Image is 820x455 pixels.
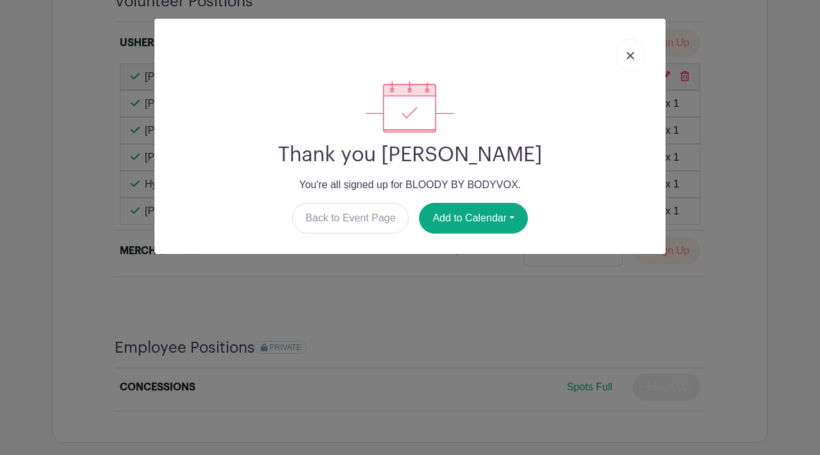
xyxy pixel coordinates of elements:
h2: Thank you [PERSON_NAME] [165,143,655,167]
button: Add to Calendar [419,203,528,234]
p: You're all signed up for BLOODY BY BODYVOX. [165,177,655,193]
a: Back to Event Page [292,203,409,234]
img: close_button-5f87c8562297e5c2d7936805f587ecaba9071eb48480494691a3f1689db116b3.svg [627,52,634,60]
img: signup_complete-c468d5dda3e2740ee63a24cb0ba0d3ce5d8a4ecd24259e683200fb1569d990c8.svg [366,81,454,132]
